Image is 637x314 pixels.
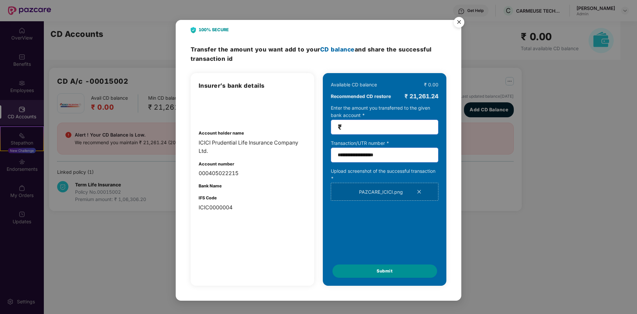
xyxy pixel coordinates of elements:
[450,14,468,33] img: svg+xml;base64,PHN2ZyB4bWxucz0iaHR0cDovL3d3dy53My5vcmcvMjAwMC9zdmciIHdpZHRoPSI1NiIgaGVpZ2h0PSI1Ni...
[199,183,222,188] b: Bank Name
[331,140,438,147] div: Transaction/UTR number *
[255,46,355,53] span: you want add to your
[331,104,438,135] div: Enter the amount you transferred to the given bank account *
[377,268,393,274] span: Submit
[332,264,437,278] button: Submit
[191,45,446,63] h3: Transfer the amount and share the successful transaction id
[191,27,196,33] img: svg+xml;base64,PHN2ZyB4bWxucz0iaHR0cDovL3d3dy53My5vcmcvMjAwMC9zdmciIHdpZHRoPSIyNCIgaGVpZ2h0PSIyOC...
[331,167,438,201] div: Upload screenshot of the successful transaction *
[199,27,229,33] b: 100% SECURE
[199,97,233,120] img: login
[338,123,342,131] span: ₹
[331,183,438,200] span: PAZCARE_ICICI.pngclose
[450,14,468,32] button: Close
[199,203,306,212] div: ICIC0000004
[199,81,306,90] h3: Insurer’s bank details
[331,93,391,100] b: Recommended CD restore
[417,189,421,194] span: close
[424,81,438,88] div: ₹ 0.00
[199,161,234,166] b: Account number
[199,139,306,155] div: ICICI Prudential Life Insurance Company Ltd.
[199,169,306,177] div: 000405022215
[320,46,355,53] span: CD balance
[331,81,377,88] div: Available CD balance
[199,195,217,200] b: IFS Code
[348,188,414,195] div: PAZCARE_ICICI.png
[199,131,244,136] b: Account holder name
[405,92,438,101] div: ₹ 21,261.24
